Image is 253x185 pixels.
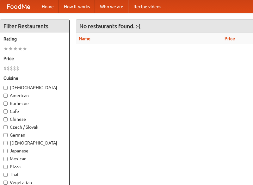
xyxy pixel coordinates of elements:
h5: Cuisine [3,75,66,81]
li: $ [7,65,10,72]
a: How it works [59,0,95,13]
input: Japanese [3,149,8,153]
a: FoodMe [0,0,37,13]
input: Mexican [3,157,8,161]
input: Cafe [3,109,8,114]
label: Pizza [3,163,66,170]
label: American [3,92,66,99]
a: Name [79,36,90,41]
input: German [3,133,8,137]
li: $ [16,65,19,72]
label: Chinese [3,116,66,122]
input: [DEMOGRAPHIC_DATA] [3,86,8,90]
input: Vegetarian [3,181,8,185]
li: $ [10,65,13,72]
input: American [3,94,8,98]
input: Pizza [3,165,8,169]
li: ★ [18,45,22,52]
label: [DEMOGRAPHIC_DATA] [3,84,66,91]
li: ★ [8,45,13,52]
h4: Filter Restaurants [0,20,69,33]
h5: Price [3,55,66,62]
label: Japanese [3,148,66,154]
a: Home [37,0,59,13]
label: German [3,132,66,138]
input: Barbecue [3,102,8,106]
label: [DEMOGRAPHIC_DATA] [3,140,66,146]
label: Thai [3,171,66,178]
li: ★ [22,45,27,52]
a: Who we are [95,0,128,13]
h5: Rating [3,36,66,42]
li: ★ [13,45,18,52]
label: Cafe [3,108,66,114]
ng-pluralize: No restaurants found. :-( [79,23,140,29]
input: Czech / Slovak [3,125,8,129]
input: [DEMOGRAPHIC_DATA] [3,141,8,145]
li: ★ [3,45,8,52]
input: Thai [3,173,8,177]
label: Mexican [3,156,66,162]
label: Barbecue [3,100,66,107]
li: $ [13,65,16,72]
a: Price [225,36,235,41]
a: Recipe videos [128,0,166,13]
input: Chinese [3,117,8,121]
label: Czech / Slovak [3,124,66,130]
li: $ [3,65,7,72]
